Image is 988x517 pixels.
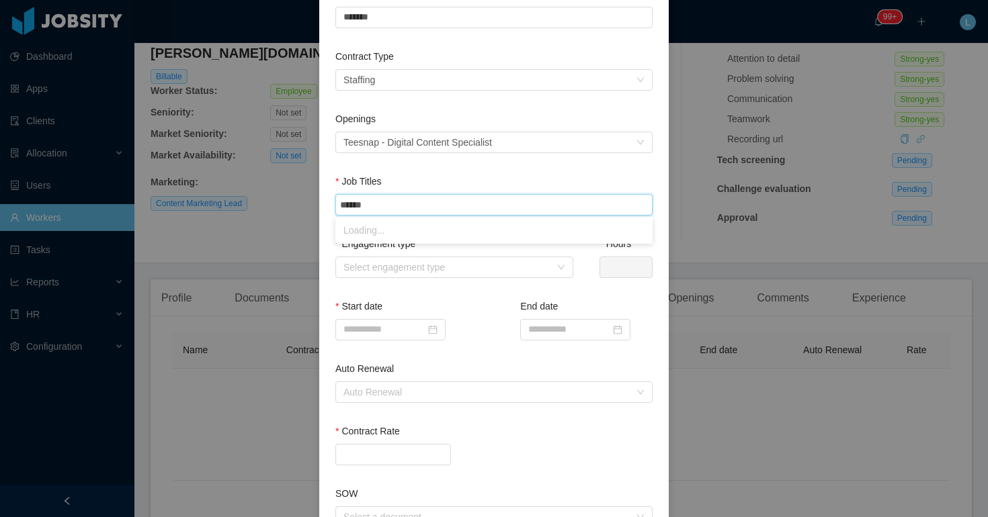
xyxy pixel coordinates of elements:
i: icon: down [557,263,565,273]
label: SOW [335,488,358,499]
i: icon: calendar [428,325,438,334]
i: icon: calendar [613,325,622,334]
div: Select engagement type [343,261,550,274]
label: Engagement type [335,238,415,249]
div: Staffing [343,70,375,90]
div: Auto Renewal [343,385,630,399]
label: Openings [335,113,376,124]
i: icon: down [636,388,645,397]
label: Start date [335,301,382,312]
label: Hours [600,238,631,249]
span: Loading... [343,225,385,236]
label: Job Titles [335,176,382,187]
input: Job Titles [339,197,366,213]
label: Auto Renewal [335,363,394,374]
i: icon: down [636,76,645,85]
label: End date [520,301,558,312]
label: Contract Rate [335,426,400,436]
input: Contract Rate [336,444,450,465]
div: Teesnap - Digital Content Specialist [343,132,492,152]
input: Hours [600,257,652,277]
label: Contract Type [335,51,394,62]
i: icon: down [636,138,645,148]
